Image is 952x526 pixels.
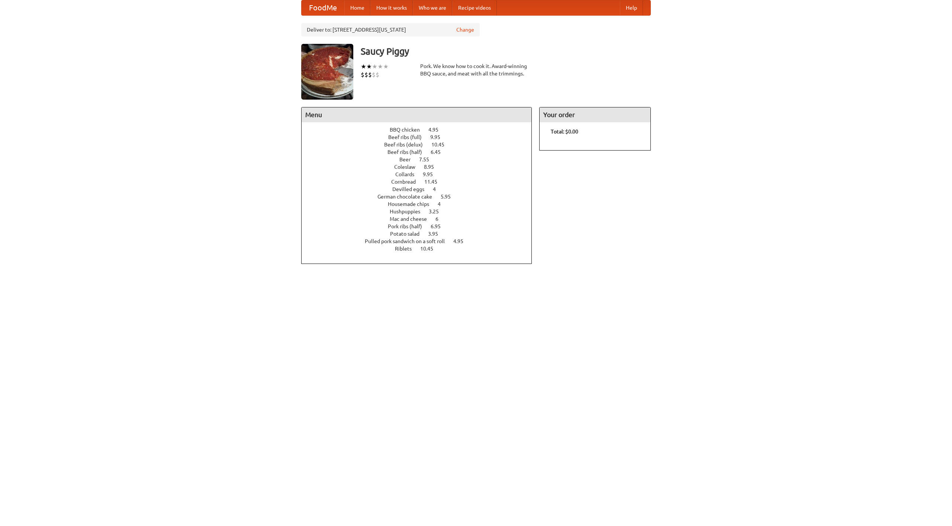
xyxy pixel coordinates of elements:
a: Help [620,0,643,15]
a: Coleslaw 8.95 [394,164,448,170]
span: Pulled pork sandwich on a soft roll [365,238,452,244]
a: Collards 9.95 [395,171,447,177]
li: $ [372,71,376,79]
span: Hushpuppies [390,209,428,214]
div: Deliver to: [STREET_ADDRESS][US_STATE] [301,23,480,36]
img: angular.jpg [301,44,353,100]
span: Potato salad [390,231,427,237]
a: Hushpuppies 3.25 [390,209,453,214]
b: Total: $0.00 [551,129,578,135]
li: ★ [361,62,366,71]
span: Housemade chips [388,201,437,207]
span: 4 [433,186,443,192]
a: Beef ribs (delux) 10.45 [384,142,458,148]
li: ★ [383,62,389,71]
li: $ [376,71,379,79]
span: Riblets [395,246,419,252]
span: Beef ribs (half) [387,149,430,155]
span: 3.25 [429,209,446,214]
span: 10.45 [431,142,452,148]
a: Potato salad 3.95 [390,231,452,237]
li: ★ [366,62,372,71]
li: $ [368,71,372,79]
span: Beef ribs (delux) [384,142,430,148]
h4: Menu [302,107,531,122]
a: Cornbread 11.45 [391,179,451,185]
span: German chocolate cake [377,194,440,200]
span: 7.55 [419,156,437,162]
li: $ [361,71,364,79]
a: Housemade chips 4 [388,201,454,207]
a: Mac and cheese 6 [390,216,452,222]
a: FoodMe [302,0,344,15]
span: 4.95 [453,238,471,244]
span: BBQ chicken [390,127,427,133]
span: 6.95 [431,223,448,229]
li: $ [364,71,368,79]
span: Devilled eggs [392,186,432,192]
span: 6.45 [431,149,448,155]
span: 9.95 [423,171,440,177]
a: Pulled pork sandwich on a soft roll 4.95 [365,238,477,244]
a: Pork ribs (half) 6.95 [388,223,454,229]
a: Recipe videos [452,0,497,15]
span: 8.95 [424,164,441,170]
span: 9.95 [430,134,448,140]
a: Home [344,0,370,15]
a: Devilled eggs 4 [392,186,450,192]
a: Beer 7.55 [399,156,443,162]
span: 5.95 [441,194,458,200]
span: Cornbread [391,179,423,185]
span: 6 [435,216,446,222]
span: 4 [438,201,448,207]
span: 3.95 [428,231,446,237]
a: Riblets 10.45 [395,246,447,252]
span: Coleslaw [394,164,423,170]
a: Beef ribs (full) 9.95 [388,134,454,140]
h4: Your order [540,107,650,122]
span: Beef ribs (full) [388,134,429,140]
a: BBQ chicken 4.95 [390,127,452,133]
span: Collards [395,171,422,177]
div: Pork. We know how to cook it. Award-winning BBQ sauce, and meat with all the trimmings. [420,62,532,77]
span: Pork ribs (half) [388,223,430,229]
a: Beef ribs (half) 6.45 [387,149,454,155]
a: Who we are [413,0,452,15]
span: Mac and cheese [390,216,434,222]
span: 10.45 [420,246,441,252]
a: German chocolate cake 5.95 [377,194,464,200]
span: Beer [399,156,418,162]
li: ★ [372,62,377,71]
a: Change [456,26,474,33]
span: 11.45 [424,179,445,185]
span: 4.95 [428,127,446,133]
li: ★ [377,62,383,71]
h3: Saucy Piggy [361,44,651,59]
a: How it works [370,0,413,15]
